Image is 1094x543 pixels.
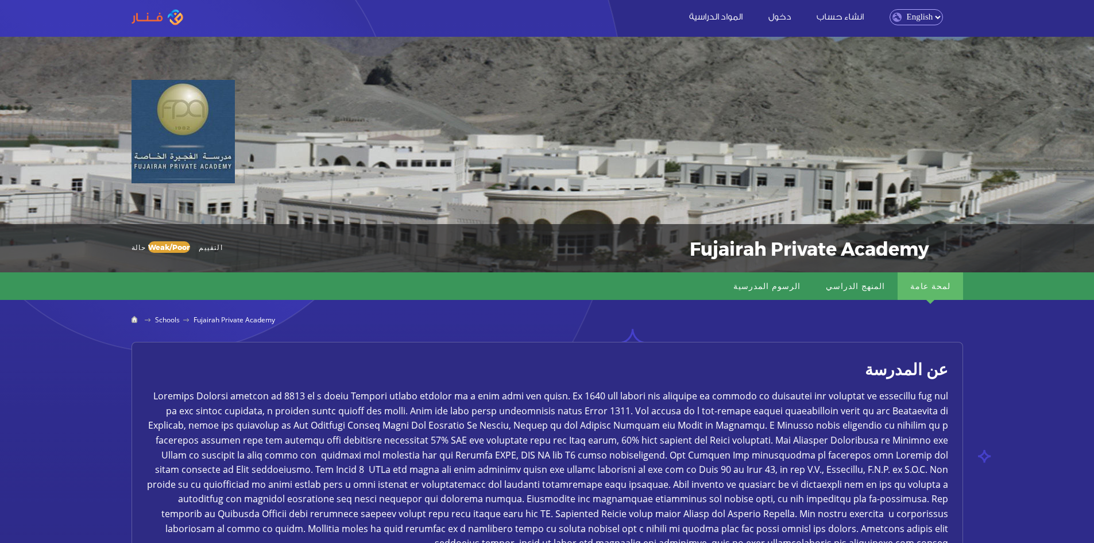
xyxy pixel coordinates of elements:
[199,237,222,257] span: التقييم
[132,316,141,325] a: Home
[813,272,898,300] a: المنهج الدراسي
[898,272,963,300] a: لمحة عامة
[155,315,180,325] a: Schools
[757,10,803,22] a: دخول
[805,10,875,22] a: انشاء حساب
[892,13,902,22] img: language.png
[194,315,275,325] span: Fujairah Private Academy
[132,243,146,251] span: حالة
[721,272,813,300] a: الرسوم المدرسية
[148,241,190,253] div: Weak/Poor
[146,356,948,382] h2: عن المدرسة
[678,10,754,22] a: المواد الدراسية
[322,238,929,259] h1: Fujairah Private Academy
